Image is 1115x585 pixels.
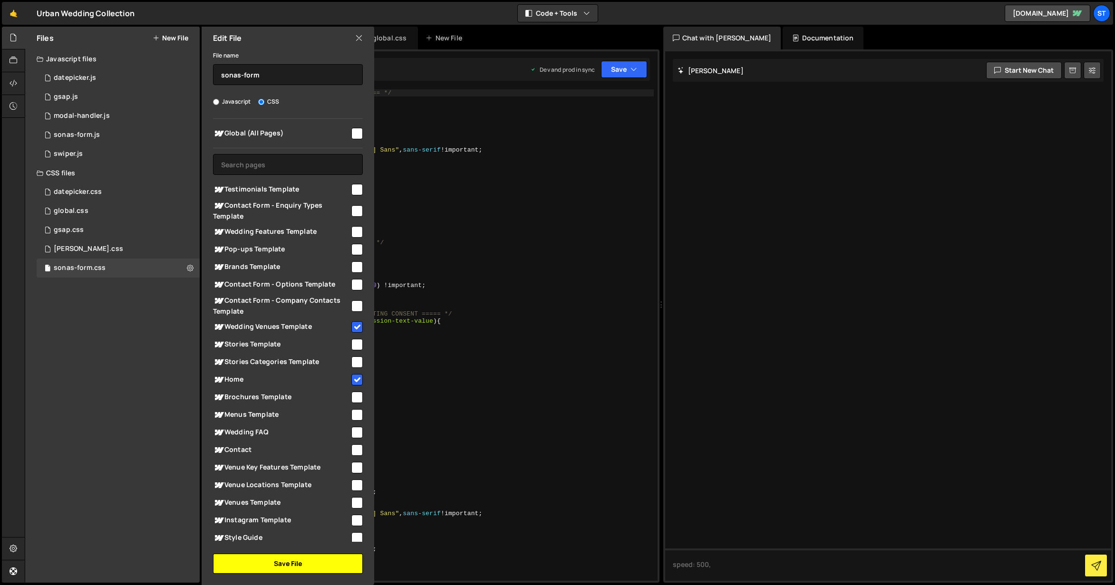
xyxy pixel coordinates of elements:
[1005,5,1090,22] a: [DOMAIN_NAME]
[37,106,200,125] div: 16370/44270.js
[153,34,188,42] button: New File
[213,97,251,106] label: Javascript
[2,2,25,25] a: 🤙
[213,64,363,85] input: Name
[213,33,242,43] h2: Edit File
[37,8,135,19] div: Urban Wedding Collection
[213,321,350,333] span: Wedding Venues Template
[213,462,350,473] span: Venue Key Features Template
[37,182,200,201] div: 16370/44274.css
[213,532,350,544] span: Style Guide
[54,207,88,215] div: global.css
[678,66,744,75] h2: [PERSON_NAME]
[213,51,239,60] label: File name
[783,27,863,49] div: Documentation
[213,497,350,508] span: Venues Template
[54,245,123,253] div: [PERSON_NAME].css
[213,374,350,385] span: Home
[986,62,1062,79] button: Start new chat
[37,144,200,163] div: 16370/44267.js
[213,279,350,290] span: Contact Form - Options Template
[213,200,350,221] span: Contact Form - Enquiry Types Template
[37,87,200,106] div: 16370/44268.js
[54,131,100,139] div: sonas-form.js
[213,480,350,491] span: Venue Locations Template
[25,163,200,182] div: CSS files
[426,33,465,43] div: New File
[37,68,200,87] div: 16370/44269.js
[37,221,200,240] div: 16370/44273.css
[37,33,54,43] h2: Files
[54,112,110,120] div: modal-handler.js
[54,93,78,101] div: gsap.js
[663,27,781,49] div: Chat with [PERSON_NAME]
[54,188,102,196] div: datepicker.css
[213,409,350,421] span: Menus Template
[213,244,350,255] span: Pop-ups Template
[37,240,200,259] div: 16370/44272.css
[601,61,647,78] button: Save
[213,295,350,316] span: Contact Form - Company Contacts Template
[258,97,279,106] label: CSS
[213,99,219,105] input: Javascript
[213,339,350,350] span: Stories Template
[25,49,200,68] div: Javascript files
[54,150,83,158] div: swiper.js
[213,427,350,438] span: Wedding FAQ
[37,201,200,221] div: 16370/44271.css
[213,184,350,195] span: Testimonials Template
[530,66,595,74] div: Dev and prod in sync
[213,226,350,238] span: Wedding Features Template
[54,264,106,272] div: sonas-form.css
[54,74,96,82] div: datepicker.js
[37,259,200,278] div: 16370/44368.css
[1093,5,1110,22] a: st
[213,128,350,139] span: Global (All Pages)
[213,444,350,456] span: Contact
[518,5,598,22] button: Code + Tools
[213,154,363,175] input: Search pages
[213,261,350,273] span: Brands Template
[213,356,350,368] span: Stories Categories Template
[213,515,350,526] span: Instagram Template
[372,33,407,43] div: global.css
[37,125,200,144] div: sonas-form.js
[213,392,350,403] span: Brochures Template
[213,554,363,574] button: Save File
[54,226,84,234] div: gsap.css
[258,99,264,105] input: CSS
